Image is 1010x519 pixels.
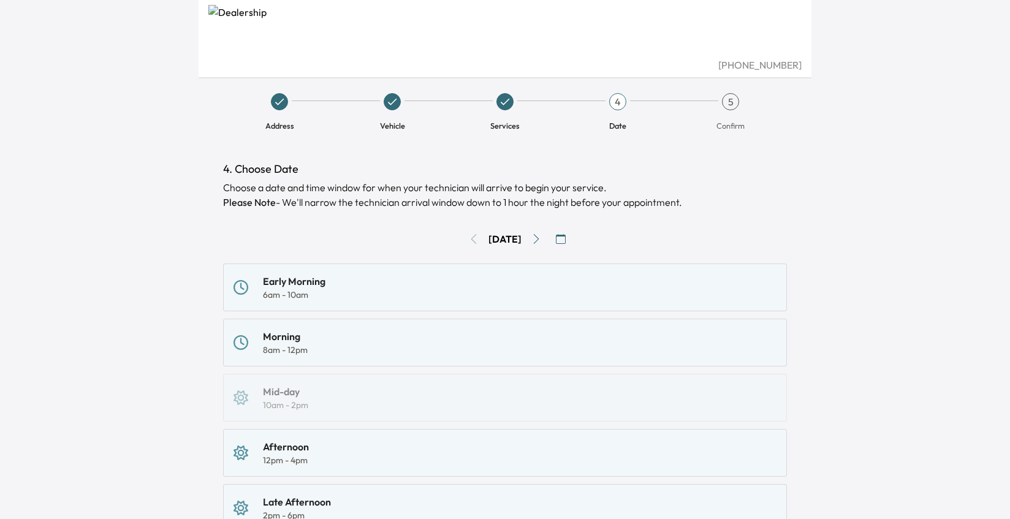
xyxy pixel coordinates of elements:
[722,93,739,110] div: 5
[263,439,309,454] div: Afternoon
[380,120,405,131] span: Vehicle
[208,58,802,72] div: [PHONE_NUMBER]
[609,120,626,131] span: Date
[223,196,276,208] b: Please Note
[488,232,522,246] div: [DATE]
[263,454,309,466] div: 12pm - 4pm
[223,161,787,178] h1: 4. Choose Date
[490,120,520,131] span: Services
[265,120,294,131] span: Address
[263,289,325,301] div: 6am - 10am
[223,195,787,210] p: - We'll narrow the technician arrival window down to 1 hour the night before your appointment.
[208,5,802,58] img: Dealership
[263,344,308,356] div: 8am - 12pm
[223,180,787,210] div: Choose a date and time window for when your technician will arrive to begin your service.
[263,274,325,289] div: Early Morning
[609,93,626,110] div: 4
[263,494,331,509] div: Late Afternoon
[263,329,308,344] div: Morning
[716,120,745,131] span: Confirm
[526,229,546,249] button: Go to next day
